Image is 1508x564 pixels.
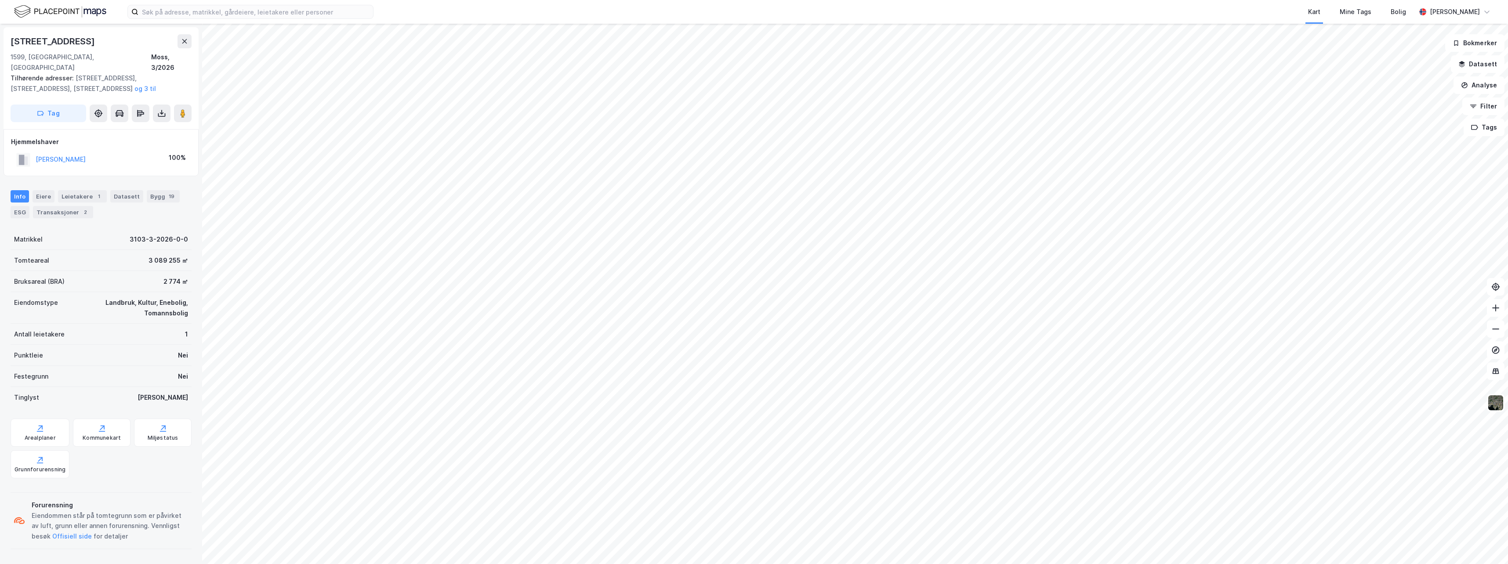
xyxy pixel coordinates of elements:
div: Leietakere [58,190,107,202]
span: Tilhørende adresser: [11,74,76,82]
button: Bokmerker [1445,34,1504,52]
div: 1 [185,329,188,340]
div: Matrikkel [14,234,43,245]
div: ESG [11,206,29,218]
div: Nei [178,350,188,361]
button: Tag [11,105,86,122]
button: Tags [1464,119,1504,136]
div: Kart [1308,7,1320,17]
div: Nei [178,371,188,382]
div: Bolig [1391,7,1406,17]
div: Bygg [147,190,180,202]
div: Transaksjoner [33,206,93,218]
div: Kommunekart [83,434,121,441]
button: Analyse [1454,76,1504,94]
div: Antall leietakere [14,329,65,340]
div: Info [11,190,29,202]
div: Datasett [110,190,143,202]
input: Søk på adresse, matrikkel, gårdeiere, leietakere eller personer [138,5,373,18]
div: Moss, 3/2026 [151,52,192,73]
div: Eiendomstype [14,297,58,308]
div: Miljøstatus [148,434,178,441]
div: Grunnforurensning [14,466,65,473]
div: 2 [81,208,90,217]
div: Eiere [33,190,54,202]
div: 2 774 ㎡ [163,276,188,287]
div: [STREET_ADDRESS], [STREET_ADDRESS], [STREET_ADDRESS] [11,73,185,94]
div: 19 [167,192,176,201]
button: Datasett [1451,55,1504,73]
div: Forurensning [32,500,188,510]
iframe: Chat Widget [1464,522,1508,564]
div: Hjemmelshaver [11,137,191,147]
div: Landbruk, Kultur, Enebolig, Tomannsbolig [69,297,188,318]
div: Mine Tags [1340,7,1371,17]
div: 100% [169,152,186,163]
div: [PERSON_NAME] [1430,7,1480,17]
div: Tinglyst [14,392,39,403]
div: Arealplaner [25,434,56,441]
div: Kontrollprogram for chat [1464,522,1508,564]
img: 9k= [1487,394,1504,411]
div: Festegrunn [14,371,48,382]
div: Tomteareal [14,255,49,266]
div: 1 [94,192,103,201]
div: [STREET_ADDRESS] [11,34,97,48]
img: logo.f888ab2527a4732fd821a326f86c7f29.svg [14,4,106,19]
div: 1599, [GEOGRAPHIC_DATA], [GEOGRAPHIC_DATA] [11,52,151,73]
div: 3 089 255 ㎡ [149,255,188,266]
div: Eiendommen står på tomtegrunn som er påvirket av luft, grunn eller annen forurensning. Vennligst ... [32,510,188,542]
button: Filter [1462,98,1504,115]
div: Bruksareal (BRA) [14,276,65,287]
div: [PERSON_NAME] [138,392,188,403]
div: 3103-3-2026-0-0 [130,234,188,245]
div: Punktleie [14,350,43,361]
